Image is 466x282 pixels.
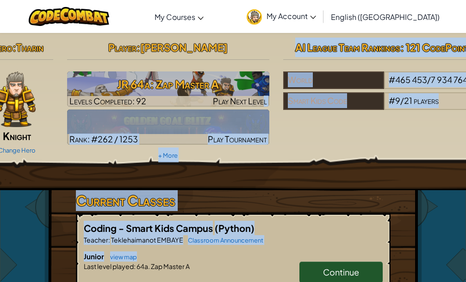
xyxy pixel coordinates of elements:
span: : [137,41,140,54]
a: My Courses [150,4,208,29]
a: view map [106,253,137,261]
span: Knight [3,129,31,142]
span: Continue [323,267,359,277]
span: Player [108,41,137,54]
span: : [12,41,16,54]
div: Smart Kids Code [283,92,384,110]
span: My Courses [155,12,195,22]
span: Levels Completed: 92 [69,96,146,106]
span: : [134,262,136,270]
span: English ([GEOGRAPHIC_DATA]) [331,12,440,22]
span: # [389,95,395,106]
span: players [414,95,439,106]
span: Play Next Level [213,96,267,106]
span: 9 [395,95,400,106]
a: Rank: #262 / 1253Play Tournament [67,109,269,145]
span: AI League Team Rankings [295,41,400,54]
span: Play Tournament [208,134,267,144]
span: : [108,236,110,244]
img: CodeCombat logo [29,7,110,26]
span: Junior [84,252,106,261]
span: My Account [267,11,316,21]
img: JR 64a: Zap Master A [67,71,269,107]
span: Last level played [84,262,134,270]
a: Play Next Level [67,71,269,107]
span: Teacher [84,236,108,244]
span: / [400,95,404,106]
span: Rank: #262 / 1253 [69,134,138,144]
a: English ([GEOGRAPHIC_DATA]) [326,4,444,29]
span: 465 453 [395,74,427,85]
span: [PERSON_NAME] [140,41,228,54]
a: Classroom Announcement [183,237,263,244]
span: # [389,74,395,85]
h3: JR 64a: Zap Master A [67,74,269,95]
span: Tharin [16,41,43,54]
h3: Current Classes [76,190,391,211]
span: 64a. [136,262,150,270]
span: Zap Master A [150,262,190,270]
img: avatar [247,9,262,25]
span: Teklehaimanot EMBAYE [110,236,183,244]
span: Coding - Smart Kids Campus [84,222,215,234]
a: My Account [242,2,321,31]
span: / [427,74,431,85]
a: + More [158,152,178,159]
img: Golden Goal [67,109,269,145]
div: World [283,71,384,89]
span: (Python) [215,222,255,234]
span: 21 [404,95,412,106]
